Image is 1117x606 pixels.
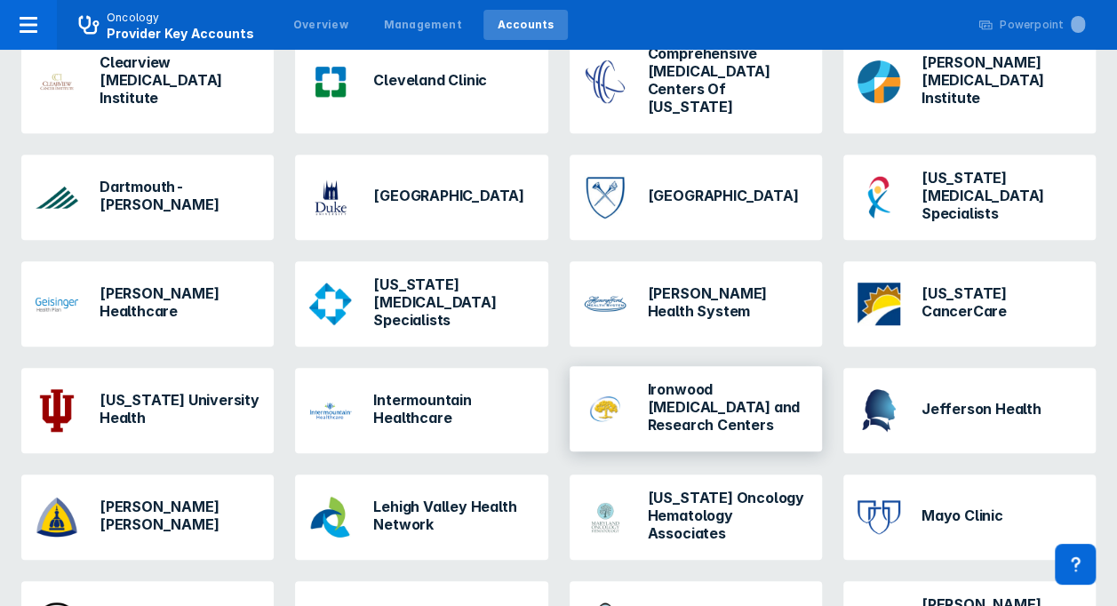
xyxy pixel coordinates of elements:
[584,283,626,325] img: henry-ford.png
[295,155,547,240] a: [GEOGRAPHIC_DATA]
[1055,544,1096,585] div: Contact Support
[309,176,352,219] img: duke.png
[1000,17,1085,33] div: Powerpoint
[293,17,348,33] div: Overview
[100,178,259,213] h3: Dartmouth-[PERSON_NAME]
[373,275,533,329] h3: [US_STATE] [MEDICAL_DATA] Specialists
[922,400,1041,418] h3: Jefferson Health
[295,474,547,560] a: Lehigh Valley Health Network
[309,60,352,103] img: cleveland-clinic.png
[100,284,259,320] h3: [PERSON_NAME] Healthcare
[648,489,808,542] h3: [US_STATE] Oncology Hematology Associates
[309,389,352,432] img: intermountain-healthcare-provider.png
[295,30,547,133] a: Cleveland Clinic
[36,389,78,432] img: indiana-university.png
[648,380,808,434] h3: Ironwood [MEDICAL_DATA] and Research Centers
[584,387,626,430] img: ironwood-cancer-and-research-centers.png
[570,474,822,560] a: [US_STATE] Oncology Hematology Associates
[570,30,822,133] a: Comprehensive [MEDICAL_DATA] Centers Of [US_STATE]
[295,368,547,453] a: Intermountain Healthcare
[373,71,487,89] h3: Cleveland Clinic
[922,53,1081,107] h3: [PERSON_NAME] [MEDICAL_DATA] Institute
[570,261,822,347] a: [PERSON_NAME] Health System
[21,261,274,347] a: [PERSON_NAME] Healthcare
[36,283,78,325] img: geisinger-health-system.png
[100,391,259,427] h3: [US_STATE] University Health
[858,176,900,219] img: florida-cancer-specialists.png
[858,500,900,534] img: mayo-clinic.png
[21,155,274,240] a: Dartmouth-[PERSON_NAME]
[584,496,626,538] img: maryland-oncology-hematology.png
[584,176,626,219] img: emory.png
[570,368,822,453] a: Ironwood [MEDICAL_DATA] and Research Centers
[843,30,1096,133] a: [PERSON_NAME] [MEDICAL_DATA] Institute
[36,176,78,219] img: dartmouth-hitchcock.png
[922,169,1081,222] h3: [US_STATE] [MEDICAL_DATA] Specialists
[648,284,808,320] h3: [PERSON_NAME] Health System
[107,26,254,41] span: Provider Key Accounts
[36,60,78,103] img: clearview-cancer-institute.png
[648,187,799,204] h3: [GEOGRAPHIC_DATA]
[922,284,1081,320] h3: [US_STATE] CancerCare
[36,496,78,538] img: johns-hopkins-hospital.png
[648,44,808,116] h3: Comprehensive [MEDICAL_DATA] Centers Of [US_STATE]
[100,498,259,533] h3: [PERSON_NAME] [PERSON_NAME]
[21,368,274,453] a: [US_STATE] University Health
[384,17,462,33] div: Management
[858,389,900,432] img: jefferson-health-system.png
[373,187,524,204] h3: [GEOGRAPHIC_DATA]
[584,60,626,103] img: comprehensive-cancer-centers-of-nevada.png
[373,391,533,427] h3: Intermountain Healthcare
[21,474,274,560] a: [PERSON_NAME] [PERSON_NAME]
[309,283,352,325] img: georgia-cancer-specialists.png
[498,17,555,33] div: Accounts
[279,10,363,40] a: Overview
[309,496,352,538] img: lehigh-valley-health-network.png
[100,53,259,107] h3: Clearview [MEDICAL_DATA] Institute
[295,261,547,347] a: [US_STATE] [MEDICAL_DATA] Specialists
[843,474,1096,560] a: Mayo Clinic
[483,10,569,40] a: Accounts
[373,498,533,533] h3: Lehigh Valley Health Network
[858,60,900,103] img: dana-farber.png
[843,261,1096,347] a: [US_STATE] CancerCare
[843,368,1096,453] a: Jefferson Health
[922,506,1003,524] h3: Mayo Clinic
[843,155,1096,240] a: [US_STATE] [MEDICAL_DATA] Specialists
[570,155,822,240] a: [GEOGRAPHIC_DATA]
[107,10,160,26] p: Oncology
[858,283,900,325] img: il-cancer-care.png
[21,30,274,133] a: Clearview [MEDICAL_DATA] Institute
[370,10,476,40] a: Management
